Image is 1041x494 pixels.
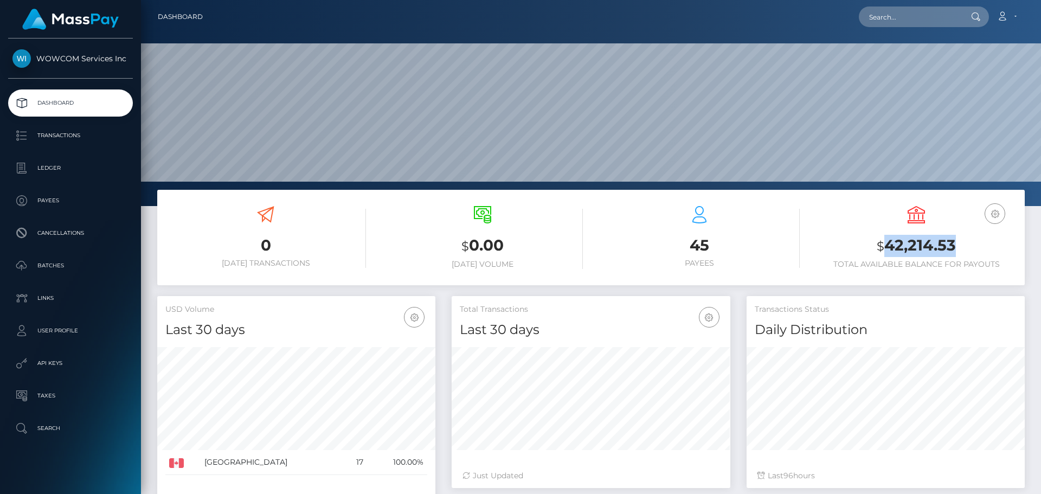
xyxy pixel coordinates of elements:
[599,259,800,268] h6: Payees
[169,458,184,468] img: CA.png
[12,290,128,306] p: Links
[382,260,583,269] h6: [DATE] Volume
[12,323,128,339] p: User Profile
[165,320,427,339] h4: Last 30 days
[367,450,427,475] td: 100.00%
[460,320,722,339] h4: Last 30 days
[12,420,128,437] p: Search
[816,260,1017,269] h6: Total Available Balance for Payouts
[165,304,427,315] h5: USD Volume
[158,5,203,28] a: Dashboard
[12,355,128,371] p: API Keys
[8,415,133,442] a: Search
[755,320,1017,339] h4: Daily Distribution
[8,122,133,149] a: Transactions
[382,235,583,257] h3: 0.00
[12,127,128,144] p: Transactions
[461,239,469,254] small: $
[8,187,133,214] a: Payees
[12,95,128,111] p: Dashboard
[165,259,366,268] h6: [DATE] Transactions
[8,155,133,182] a: Ledger
[755,304,1017,315] h5: Transactions Status
[8,285,133,312] a: Links
[859,7,961,27] input: Search...
[816,235,1017,257] h3: 42,214.53
[757,470,1014,482] div: Last hours
[462,470,719,482] div: Just Updated
[22,9,119,30] img: MassPay Logo
[8,317,133,344] a: User Profile
[12,225,128,241] p: Cancellations
[165,235,366,256] h3: 0
[8,252,133,279] a: Batches
[12,388,128,404] p: Taxes
[8,54,133,63] span: WOWCOM Services Inc
[12,258,128,274] p: Batches
[877,239,884,254] small: $
[12,160,128,176] p: Ledger
[8,350,133,377] a: API Keys
[8,220,133,247] a: Cancellations
[344,450,368,475] td: 17
[599,235,800,256] h3: 45
[8,89,133,117] a: Dashboard
[12,49,31,68] img: WOWCOM Services Inc
[201,450,344,475] td: [GEOGRAPHIC_DATA]
[460,304,722,315] h5: Total Transactions
[12,193,128,209] p: Payees
[783,471,793,480] span: 96
[8,382,133,409] a: Taxes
